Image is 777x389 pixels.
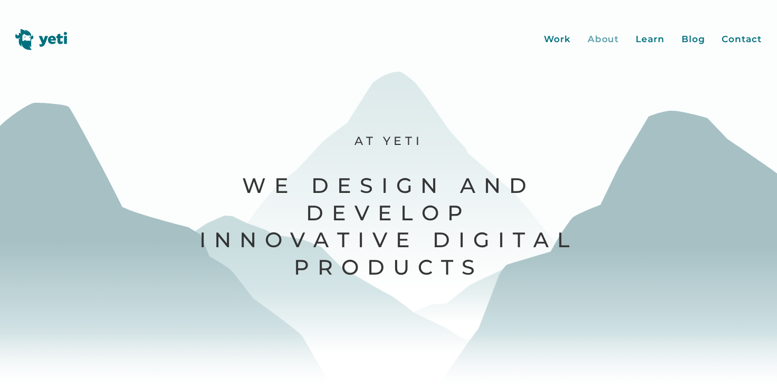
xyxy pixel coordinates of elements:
a: Contact [722,33,761,46]
p: At Yeti [197,134,580,149]
span: l [557,227,578,254]
a: Work [544,33,571,46]
a: About [588,33,619,46]
a: Blog [682,33,705,46]
a: Learn [636,33,665,46]
img: Yeti logo [15,29,68,50]
span: n [214,227,239,254]
span: I [199,227,214,254]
